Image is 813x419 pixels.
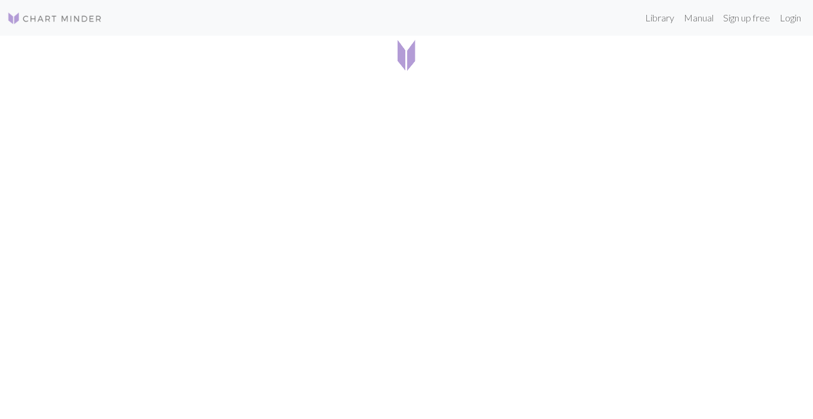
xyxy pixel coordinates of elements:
[387,36,426,74] img: Loading
[775,6,806,30] a: Login
[718,6,775,30] a: Sign up free
[640,6,679,30] a: Library
[679,6,718,30] a: Manual
[7,11,102,26] img: Logo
